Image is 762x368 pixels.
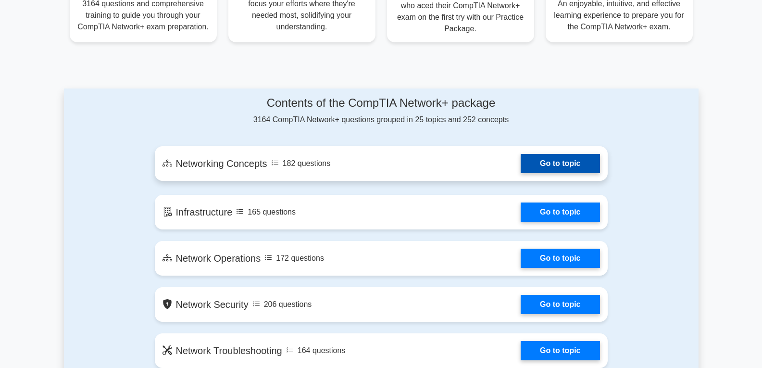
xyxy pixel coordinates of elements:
[521,341,600,360] a: Go to topic
[521,295,600,314] a: Go to topic
[155,96,608,126] div: 3164 CompTIA Network+ questions grouped in 25 topics and 252 concepts
[521,249,600,268] a: Go to topic
[521,203,600,222] a: Go to topic
[155,96,608,110] h4: Contents of the CompTIA Network+ package
[521,154,600,173] a: Go to topic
